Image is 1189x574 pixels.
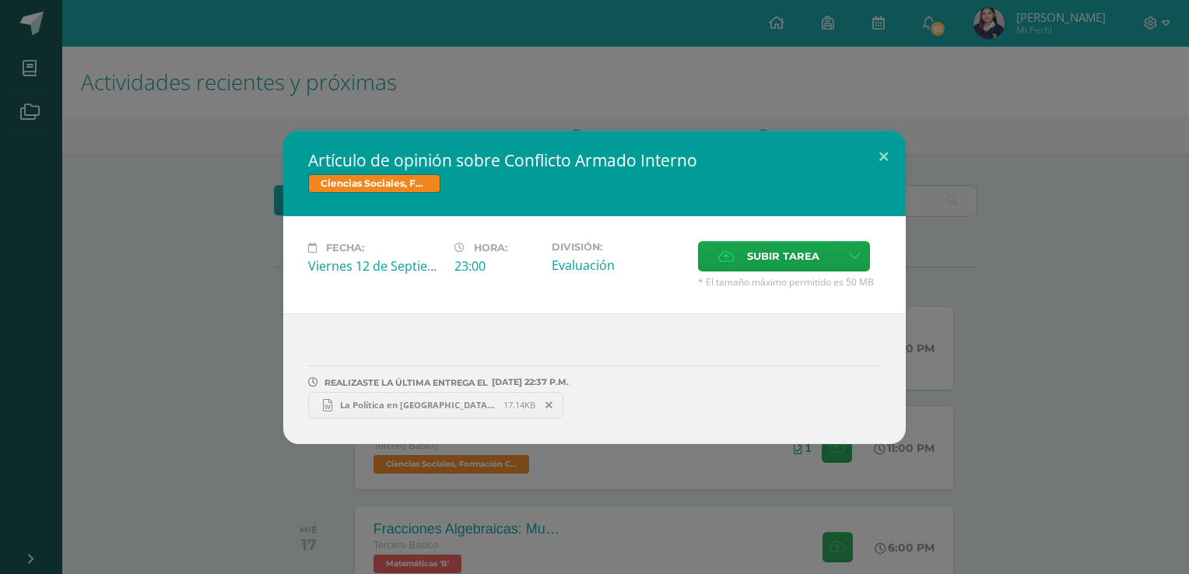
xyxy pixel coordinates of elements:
[503,399,535,411] span: 17.14KB
[861,131,906,184] button: Close (Esc)
[454,257,539,275] div: 23:00
[308,174,440,193] span: Ciencias Sociales, Formación Ciudadana e Interculturalidad
[308,149,881,171] h2: Artículo de opinión sobre Conflicto Armado Interno
[324,377,488,388] span: REALIZASTE LA ÚLTIMA ENTREGA EL
[308,257,442,275] div: Viernes 12 de Septiembre
[536,397,563,414] span: Remover entrega
[488,382,569,383] span: [DATE] 22:37 P.M.
[747,242,819,271] span: Subir tarea
[552,257,686,274] div: Evaluación
[474,242,507,254] span: Hora:
[332,399,503,411] span: La Política en [GEOGRAPHIC_DATA]docx
[552,241,686,253] label: División:
[698,275,881,289] span: * El tamaño máximo permitido es 50 MB
[326,242,364,254] span: Fecha:
[308,392,563,418] a: La Política en [GEOGRAPHIC_DATA]docx 17.14KB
